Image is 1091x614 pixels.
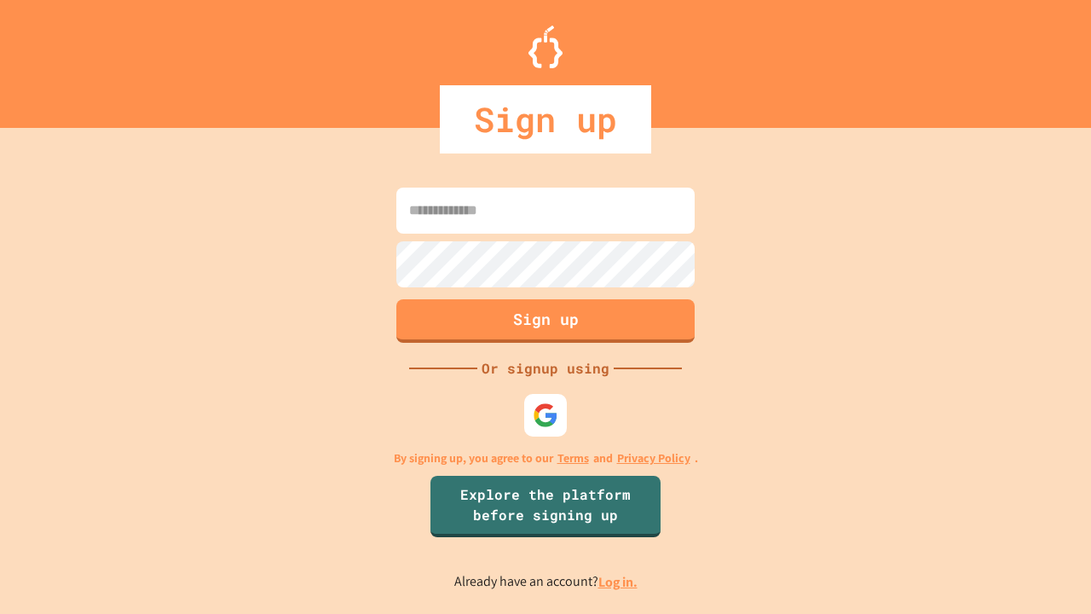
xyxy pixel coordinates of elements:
[394,449,698,467] p: By signing up, you agree to our and .
[557,449,589,467] a: Terms
[396,299,695,343] button: Sign up
[430,476,661,537] a: Explore the platform before signing up
[477,358,614,379] div: Or signup using
[533,403,558,428] img: google-icon.svg
[440,85,651,153] div: Sign up
[528,26,563,68] img: Logo.svg
[617,449,690,467] a: Privacy Policy
[598,573,638,591] a: Log in.
[454,571,638,593] p: Already have an account?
